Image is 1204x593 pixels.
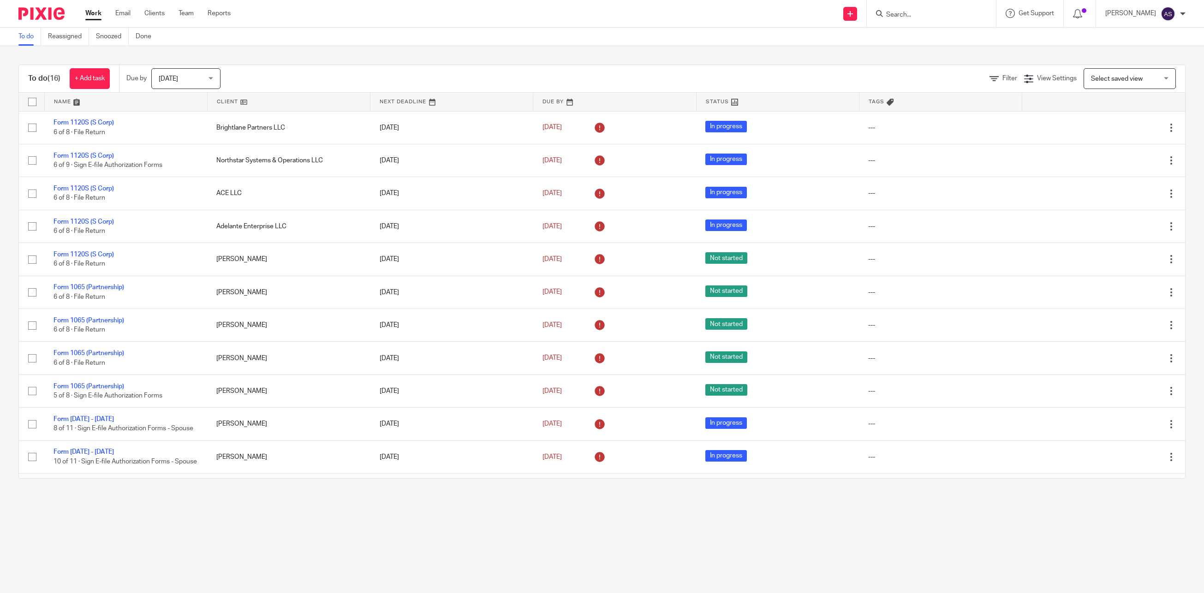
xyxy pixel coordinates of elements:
[868,255,1013,264] div: ---
[868,222,1013,231] div: ---
[542,421,562,427] span: [DATE]
[54,383,124,390] a: Form 1065 (Partnership)
[85,9,101,18] a: Work
[54,185,114,192] a: Form 1120S (S Corp)
[705,187,747,198] span: In progress
[207,210,370,243] td: Adelante Enterprise LLC
[126,74,147,83] p: Due by
[370,144,533,177] td: [DATE]
[48,28,89,46] a: Reassigned
[370,210,533,243] td: [DATE]
[1161,6,1175,21] img: svg%3E
[705,154,747,165] span: In progress
[885,11,968,19] input: Search
[207,243,370,276] td: [PERSON_NAME]
[54,228,105,234] span: 6 of 8 · File Return
[54,153,114,159] a: Form 1120S (S Corp)
[705,121,747,132] span: In progress
[542,157,562,164] span: [DATE]
[370,276,533,308] td: [DATE]
[868,419,1013,428] div: ---
[868,354,1013,363] div: ---
[54,129,105,136] span: 6 of 8 · File Return
[705,318,747,330] span: Not started
[542,388,562,394] span: [DATE]
[868,320,1013,330] div: ---
[18,28,41,46] a: To do
[542,322,562,328] span: [DATE]
[54,294,105,300] span: 6 of 8 · File Return
[54,350,124,356] a: Form 1065 (Partnership)
[705,450,747,462] span: In progress
[1091,76,1143,82] span: Select saved view
[1002,75,1017,82] span: Filter
[54,317,124,324] a: Form 1065 (Partnership)
[18,7,65,20] img: Pixie
[370,342,533,374] td: [DATE]
[207,309,370,342] td: [PERSON_NAME]
[54,261,105,267] span: 6 of 8 · File Return
[207,342,370,374] td: [PERSON_NAME]
[868,189,1013,198] div: ---
[370,440,533,473] td: [DATE]
[542,289,562,296] span: [DATE]
[207,276,370,308] td: [PERSON_NAME]
[54,360,105,366] span: 6 of 8 · File Return
[370,309,533,342] td: [DATE]
[542,454,562,460] span: [DATE]
[1105,9,1156,18] p: [PERSON_NAME]
[705,219,747,231] span: In progress
[207,111,370,144] td: Brightlane Partners LLC
[115,9,131,18] a: Email
[54,416,114,422] a: Form [DATE] - [DATE]
[868,156,1013,165] div: ---
[54,426,193,432] span: 8 of 11 · Sign E-file Authorization Forms - Spouse
[54,449,114,455] a: Form [DATE] - [DATE]
[54,195,105,202] span: 6 of 8 · File Return
[28,74,60,83] h1: To do
[207,408,370,440] td: [PERSON_NAME]
[370,374,533,407] td: [DATE]
[159,76,178,82] span: [DATE]
[542,223,562,230] span: [DATE]
[207,374,370,407] td: [PERSON_NAME]
[54,458,197,465] span: 10 of 11 · Sign E-file Authorization Forms - Spouse
[868,452,1013,462] div: ---
[207,474,370,506] td: [PERSON_NAME]
[48,75,60,82] span: (16)
[144,9,165,18] a: Clients
[370,177,533,210] td: [DATE]
[868,123,1013,132] div: ---
[705,351,747,363] span: Not started
[54,326,105,333] span: 6 of 8 · File Return
[70,68,110,89] a: + Add task
[1037,75,1077,82] span: View Settings
[207,440,370,473] td: [PERSON_NAME]
[207,177,370,210] td: ACE LLC
[207,144,370,177] td: Northstar Systems & Operations LLC
[705,417,747,429] span: In progress
[54,284,124,291] a: Form 1065 (Partnership)
[54,119,114,126] a: Form 1120S (S Corp)
[705,285,747,297] span: Not started
[136,28,158,46] a: Done
[54,251,114,258] a: Form 1120S (S Corp)
[869,99,884,104] span: Tags
[542,125,562,131] span: [DATE]
[542,256,562,262] span: [DATE]
[868,288,1013,297] div: ---
[705,384,747,396] span: Not started
[54,162,162,168] span: 6 of 9 · Sign E-file Authorization Forms
[868,386,1013,396] div: ---
[542,355,562,361] span: [DATE]
[96,28,129,46] a: Snoozed
[370,408,533,440] td: [DATE]
[370,111,533,144] td: [DATE]
[54,392,162,399] span: 5 of 8 · Sign E-file Authorization Forms
[208,9,231,18] a: Reports
[179,9,194,18] a: Team
[370,243,533,276] td: [DATE]
[705,252,747,264] span: Not started
[54,219,114,225] a: Form 1120S (S Corp)
[542,190,562,196] span: [DATE]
